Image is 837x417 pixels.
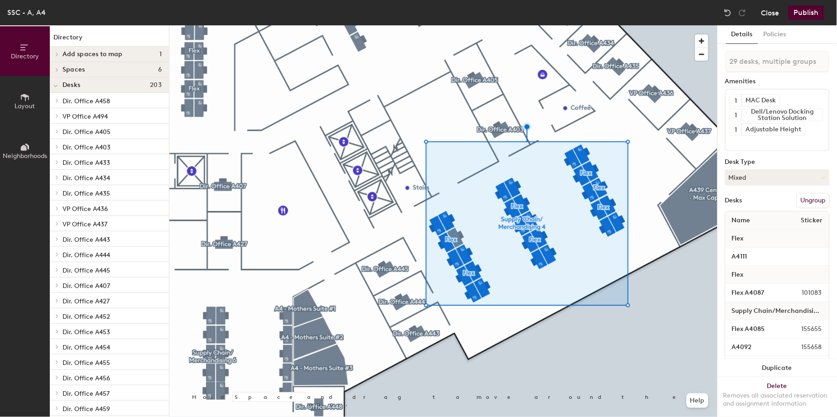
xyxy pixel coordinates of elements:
[780,342,827,352] span: 155658
[735,110,737,120] span: 1
[63,159,110,167] span: Dir. Office A433
[730,124,742,135] button: 1
[63,282,110,290] span: Dir. Office A407
[727,303,827,319] span: Supply Chain/Merchandising 4
[3,152,47,160] span: Neighborhoods
[742,124,805,135] div: Adjustable Height
[725,158,830,166] div: Desk Type
[725,197,742,204] div: Desks
[727,267,748,283] span: Flex
[63,374,110,382] span: Dir. Office A456
[158,66,162,73] span: 6
[780,324,827,334] span: 155655
[797,193,830,208] button: Ungroup
[63,144,111,151] span: Dir. Office A403
[63,297,110,305] span: Dir. Office A427
[63,97,110,105] span: Dir. Office A458
[761,5,779,20] button: Close
[725,78,830,85] div: Amenities
[718,377,837,417] button: DeleteRemoves all associated reservation and assignment information
[735,125,737,134] span: 1
[789,5,824,20] button: Publish
[15,102,35,110] span: Layout
[63,267,110,274] span: Dir. Office A445
[63,51,123,58] span: Add spaces to map
[63,390,110,398] span: Dir. Office A457
[63,236,110,244] span: Dir. Office A443
[63,405,110,413] span: Dir. Office A459
[727,287,780,299] input: Unnamed desk
[723,392,832,408] div: Removes all associated reservation and assignment information
[723,8,732,17] img: Undo
[730,95,742,106] button: 1
[50,33,169,47] h1: Directory
[718,359,837,377] button: Duplicate
[780,288,827,298] span: 101083
[150,81,162,89] span: 203
[726,25,758,44] button: Details
[738,8,747,17] img: Redo
[63,128,111,136] span: Dir. Office A405
[730,109,742,121] button: 1
[758,25,792,44] button: Policies
[63,251,110,259] span: Dir. Office A444
[11,53,39,60] span: Directory
[63,359,110,367] span: Dir. Office A455
[727,212,755,229] span: Name
[63,220,107,228] span: VP Office A437
[727,323,780,336] input: Unnamed desk
[735,96,737,105] span: 1
[63,313,110,321] span: Dir. Office A452
[797,212,827,229] span: Sticker
[63,205,108,213] span: VP Office A436
[63,81,80,89] span: Desks
[687,393,708,408] button: Help
[727,250,827,263] input: Unnamed desk
[7,7,46,18] div: SSC - A, A4
[63,190,110,197] span: Dir. Office A435
[725,169,830,186] button: Mixed
[63,174,110,182] span: Dir. Office A434
[63,66,85,73] span: Spaces
[63,344,110,351] span: Dir. Office A454
[727,230,748,247] span: Flex
[159,51,162,58] span: 1
[727,341,780,354] input: Unnamed desk
[63,328,110,336] span: Dir. Office A453
[742,95,780,106] div: MAC Desk
[63,113,108,120] span: VP Office A494
[742,109,823,121] div: Dell/Lenovo Docking Station Solution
